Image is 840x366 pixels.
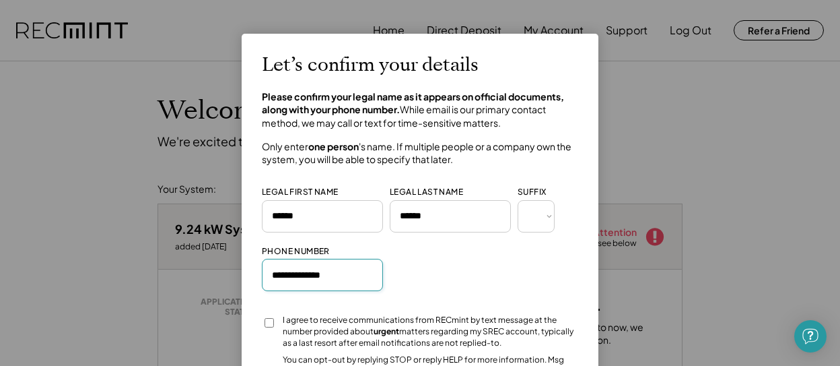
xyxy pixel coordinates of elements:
strong: Please confirm your legal name as it appears on official documents, along with your phone number. [262,90,565,116]
div: LEGAL LAST NAME [390,187,463,198]
h4: Only enter 's name. If multiple people or a company own the system, you will be able to specify t... [262,140,578,166]
h2: Let’s confirm your details [262,54,479,77]
div: PHONE NUMBER [262,246,330,257]
strong: one person [308,140,359,152]
h4: While email is our primary contact method, we may call or text for time-sensitive matters. [262,90,578,130]
strong: urgent [374,326,399,336]
div: SUFFIX [518,187,546,198]
div: LEGAL FIRST NAME [262,187,338,198]
div: Open Intercom Messenger [794,320,827,353]
div: I agree to receive communications from RECmint by text message at the number provided about matte... [283,315,578,348]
